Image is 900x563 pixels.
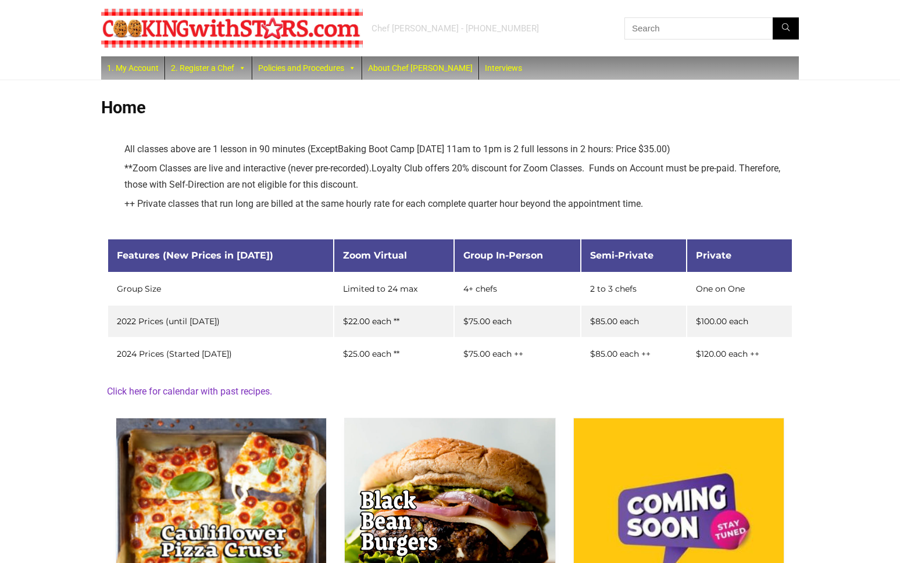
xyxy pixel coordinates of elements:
[463,317,572,325] div: $75.00 each
[590,250,653,261] span: Semi-Private
[624,17,799,40] input: Search
[252,56,362,80] a: Policies and Procedures
[343,317,445,325] div: $22.00 each **
[101,9,363,48] img: Chef Paula's Cooking With Stars
[696,285,783,293] div: One on One
[590,285,677,293] div: 2 to 3 chefs
[107,386,272,397] a: Click here for calendar with past recipes.
[124,141,793,157] li: All classes above are 1 lesson in 90 minutes (Except
[124,160,793,193] li: ** Loyalty Club offers 20% discount for Zoom Classes. Funds on Account must be pre-paid. Therefor...
[117,285,324,293] div: Group Size
[133,163,372,174] span: Zoom Classes are live and interactive (never pre-recorded).
[696,317,783,325] div: $100.00 each
[590,317,677,325] div: $85.00 each
[362,56,478,80] a: About Chef [PERSON_NAME]
[117,250,273,261] span: Features (New Prices in [DATE])
[463,350,572,358] div: $75.00 each ++
[165,56,252,80] a: 2. Register a Chef
[343,250,407,261] span: Zoom Virtual
[117,317,324,325] div: 2022 Prices (until [DATE])
[124,196,793,212] li: ++ Private classes that run long are billed at the same hourly rate for each complete quarter hou...
[479,56,528,80] a: Interviews
[463,285,572,293] div: 4+ chefs
[463,250,543,261] span: Group In-Person
[343,285,445,293] div: Limited to 24 max
[101,56,165,80] a: 1. My Account
[773,17,799,40] button: Search
[338,144,670,155] span: Baking Boot Camp [DATE] 11am to 1pm is 2 full lessons in 2 hours: Price $35.00)
[343,350,445,358] div: $25.00 each **
[590,350,677,358] div: $85.00 each ++
[696,250,731,261] span: Private
[372,23,539,34] div: Chef [PERSON_NAME] - [PHONE_NUMBER]
[117,350,324,358] div: 2024 Prices (Started [DATE])
[696,350,783,358] div: $120.00 each ++
[101,98,799,117] h1: Home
